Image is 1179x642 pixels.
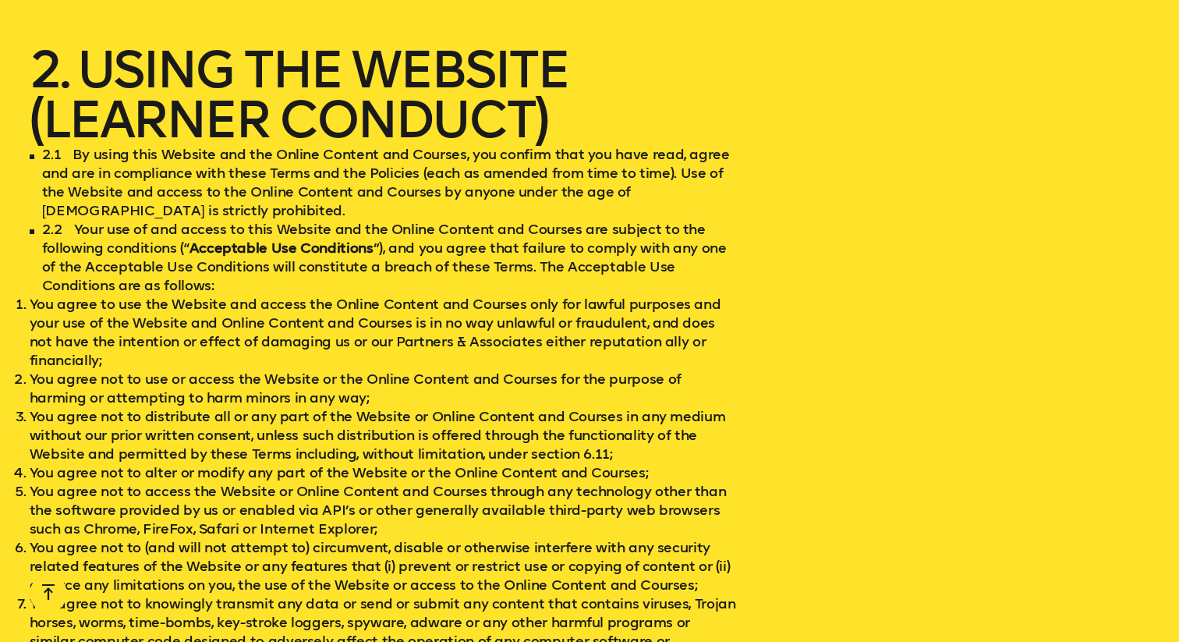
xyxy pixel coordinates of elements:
li: You agree not to use or access the Website or the Online Content and Courses for the purpose of h... [30,370,737,407]
li: You agree not to (and will not attempt to) circumvent, disable or otherwise interfere with any se... [30,538,737,594]
li: You agree not to access the Website or Online Content and Courses through any technology other th... [30,482,737,538]
strong: Acceptable Use Conditions [189,239,374,257]
h2: 2. Using the Website (Learner conduct) [30,45,737,145]
li: You agree to use the Website and access the Online Content and Courses only for lawful purposes a... [30,295,737,370]
li: 2.2 Your use of and access to this Website and the Online Content and Courses are subject to the ... [30,220,737,295]
li: You agree not to distribute all or any part of the Website or Online Content and Courses in any m... [30,407,737,463]
li: You agree not to alter or modify any part of the Website or the Online Content and Courses; [30,463,737,482]
li: 2.1 By using this Website and the Online Content and Courses, you confirm that you have read, agr... [30,145,737,220]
